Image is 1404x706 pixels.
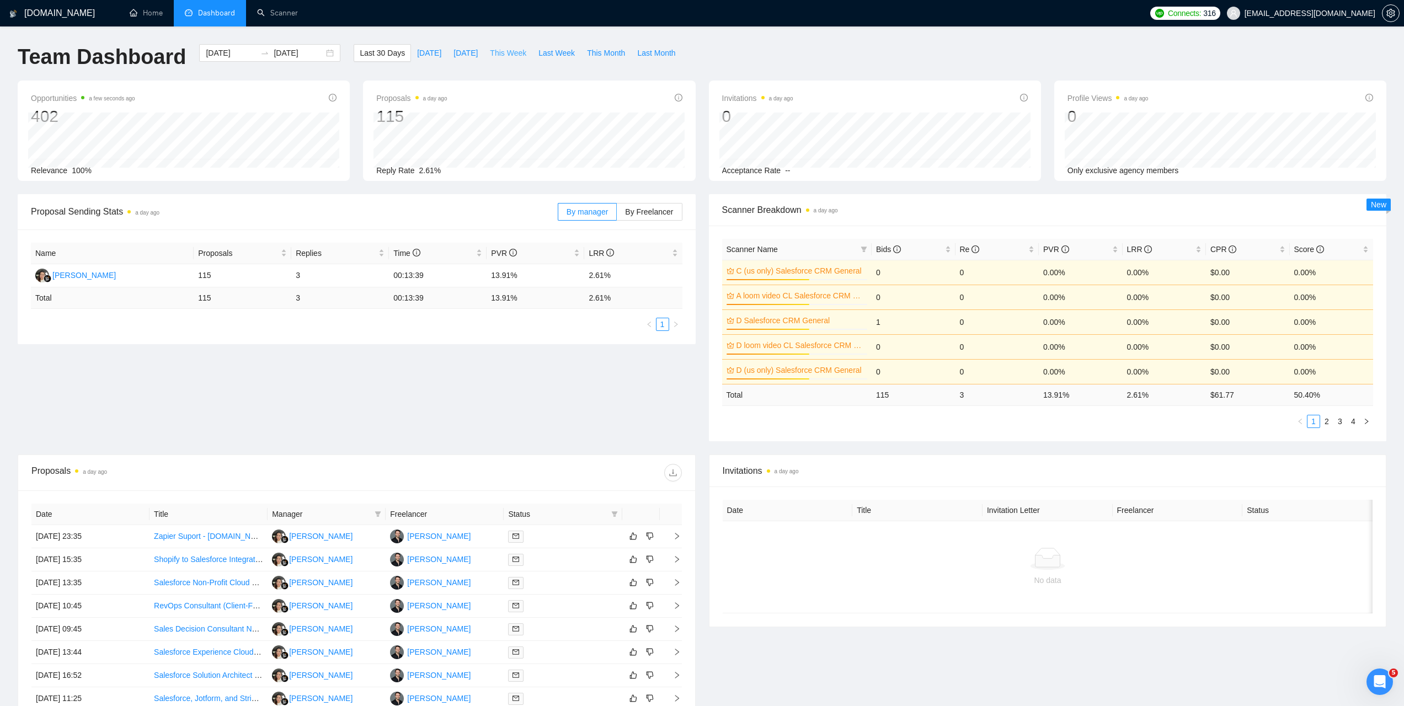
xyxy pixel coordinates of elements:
[272,576,286,590] img: LA
[1360,415,1373,428] li: Next Page
[627,529,640,543] button: like
[135,210,159,216] time: a day ago
[646,555,654,564] span: dislike
[983,500,1113,521] th: Invitation Letter
[852,500,983,521] th: Title
[390,576,404,590] img: JR
[646,624,654,633] span: dislike
[407,553,471,565] div: [PERSON_NAME]
[646,601,654,610] span: dislike
[1168,7,1201,19] span: Connects:
[274,47,324,59] input: End date
[289,623,353,635] div: [PERSON_NAME]
[736,364,866,376] a: D (us only) Salesforce CRM General
[376,92,447,105] span: Proposals
[487,264,584,287] td: 13.91%
[1039,260,1123,285] td: 0.00%
[289,669,353,681] div: [PERSON_NAME]
[44,275,51,282] img: gigradar-bm.png
[491,249,517,258] span: PVR
[893,245,901,253] span: info-circle
[390,670,471,679] a: JR[PERSON_NAME]
[581,44,631,62] button: This Month
[453,47,478,59] span: [DATE]
[198,8,235,18] span: Dashboard
[775,468,799,474] time: a day ago
[31,106,135,127] div: 402
[390,553,404,566] img: JR
[1366,668,1393,695] iframe: Intercom live chat
[567,207,608,216] span: By manager
[390,531,471,540] a: JR[PERSON_NAME]
[643,318,656,331] li: Previous Page
[1229,245,1236,253] span: info-circle
[1123,334,1207,359] td: 0.00%
[538,47,575,59] span: Last Week
[272,647,353,656] a: LA[PERSON_NAME]
[289,646,353,658] div: [PERSON_NAME]
[723,464,1373,478] span: Invitations
[643,318,656,331] button: left
[627,576,640,589] button: like
[1334,415,1346,427] a: 3
[386,504,504,525] th: Freelancer
[955,309,1039,334] td: 0
[587,47,625,59] span: This Month
[272,554,353,563] a: LA[PERSON_NAME]
[646,578,654,587] span: dislike
[154,648,417,656] a: Salesforce Experience Cloud - Biometric Authentication Integration Specialist
[1039,309,1123,334] td: 0.00%
[643,529,656,543] button: dislike
[150,525,268,548] td: Zapier Suport - Productive.io and Salesforce
[611,511,618,517] span: filter
[1144,245,1152,253] span: info-circle
[1206,285,1290,309] td: $0.00
[513,579,519,586] span: mail
[289,600,353,612] div: [PERSON_NAME]
[1297,418,1304,425] span: left
[508,508,606,520] span: Status
[625,207,673,216] span: By Freelancer
[1206,334,1290,359] td: $0.00
[872,309,955,334] td: 1
[1307,415,1320,428] li: 1
[289,576,353,589] div: [PERSON_NAME]
[407,669,471,681] div: [PERSON_NAME]
[509,249,517,256] span: info-circle
[656,318,669,330] a: 1
[669,318,682,331] button: right
[1290,260,1374,285] td: 0.00%
[289,692,353,704] div: [PERSON_NAME]
[631,44,681,62] button: Last Month
[736,290,866,302] a: A loom video CL Salesforce CRM General
[1206,384,1290,405] td: $ 61.77
[272,577,353,586] a: LA[PERSON_NAME]
[1360,415,1373,428] button: right
[272,529,286,543] img: LA
[31,205,558,218] span: Proposal Sending Stats
[814,207,838,213] time: a day ago
[194,243,291,264] th: Proposals
[419,166,441,175] span: 2.61%
[513,602,519,609] span: mail
[609,506,620,522] span: filter
[646,648,654,656] span: dislike
[1290,309,1374,334] td: 0.00%
[627,622,640,635] button: like
[1206,260,1290,285] td: $0.00
[1347,415,1360,428] li: 4
[672,321,679,328] span: right
[1290,384,1374,405] td: 50.40 %
[876,245,901,254] span: Bids
[376,106,447,127] div: 115
[665,468,681,477] span: download
[260,49,269,57] span: to
[872,260,955,285] td: 0
[89,95,135,101] time: a few seconds ago
[390,601,471,609] a: JR[PERSON_NAME]
[736,314,866,327] a: D Salesforce CRM General
[291,287,389,309] td: 3
[513,649,519,655] span: mail
[390,692,404,705] img: JR
[257,8,298,18] a: searchScanner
